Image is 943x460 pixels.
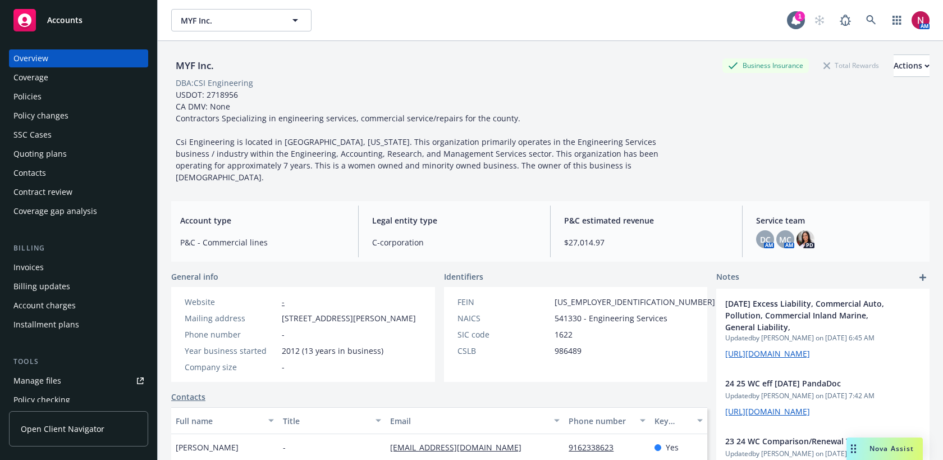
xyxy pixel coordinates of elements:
div: Invoices [13,258,44,276]
span: MYF Inc. [181,15,278,26]
a: Accounts [9,4,148,36]
span: DC [760,234,771,245]
div: Phone number [569,415,633,427]
span: [PERSON_NAME] [176,441,239,453]
div: Contacts [13,164,46,182]
span: Notes [716,271,739,284]
a: 9162338623 [569,442,622,453]
a: [URL][DOMAIN_NAME] [725,406,810,417]
span: Account type [180,215,345,226]
a: Coverage gap analysis [9,202,148,220]
span: 24 25 WC eff [DATE] PandaDoc [725,377,891,389]
span: $27,014.97 [564,236,729,248]
span: [STREET_ADDRESS][PERSON_NAME] [282,312,416,324]
span: 2012 (13 years in business) [282,345,383,357]
span: Open Client Navigator [21,423,104,435]
a: Search [860,9,882,31]
span: C-corporation [372,236,537,248]
a: Billing updates [9,277,148,295]
span: P&C - Commercial lines [180,236,345,248]
a: [URL][DOMAIN_NAME] [725,348,810,359]
span: MC [779,234,791,245]
a: SSC Cases [9,126,148,144]
span: General info [171,271,218,283]
div: [DATE] Excess Liability, Commercial Auto, Pollution, Commercial Inland Marine, General Liability,... [716,289,930,368]
a: Contract review [9,183,148,201]
a: Contacts [9,164,148,182]
a: Policy changes [9,107,148,125]
div: Actions [894,55,930,76]
a: add [916,271,930,284]
span: Identifiers [444,271,483,283]
button: Email [386,407,564,434]
span: USDOT: 2718956 CA DMV: None Contractors Specializing in engineering services, commercial service/... [176,89,661,183]
span: Service team [756,215,921,226]
div: Account charges [13,297,76,315]
span: Accounts [47,16,83,25]
span: - [282,329,285,340]
div: Mailing address [185,312,277,324]
div: Policies [13,88,42,106]
a: Switch app [886,9,908,31]
span: 1622 [555,329,573,340]
div: Business Insurance [722,58,809,72]
div: Phone number [185,329,277,340]
div: 1 [795,11,805,21]
span: - [282,361,285,373]
div: Billing [9,243,148,254]
a: Invoices [9,258,148,276]
span: 986489 [555,345,582,357]
a: [EMAIL_ADDRESS][DOMAIN_NAME] [390,442,530,453]
a: Quoting plans [9,145,148,163]
button: Actions [894,54,930,77]
img: photo [912,11,930,29]
a: Coverage [9,69,148,86]
span: Updated by [PERSON_NAME] on [DATE] 6:45 AM [725,333,921,343]
div: Coverage gap analysis [13,202,97,220]
div: Drag to move [846,438,860,460]
a: Start snowing [808,9,831,31]
div: SIC code [457,329,550,340]
div: Policy checking [13,391,70,409]
button: Phone number [564,407,650,434]
div: Key contact [654,415,690,427]
div: Year business started [185,345,277,357]
div: Title [283,415,369,427]
div: Contract review [13,183,72,201]
span: Updated by [PERSON_NAME] on [DATE] 2:09 PM [725,449,921,459]
a: Overview [9,49,148,67]
div: Manage files [13,372,61,390]
div: Website [185,296,277,308]
span: P&C estimated revenue [564,215,729,226]
button: Full name [171,407,278,434]
div: Coverage [13,69,48,86]
button: MYF Inc. [171,9,312,31]
button: Key contact [650,407,707,434]
div: Total Rewards [818,58,885,72]
a: Contacts [171,391,205,403]
a: Policy checking [9,391,148,409]
div: Billing updates [13,277,70,295]
div: Overview [13,49,48,67]
span: - [283,441,286,453]
a: Account charges [9,297,148,315]
div: Installment plans [13,316,79,334]
div: Company size [185,361,277,373]
img: photo [796,230,814,248]
a: Report a Bug [834,9,857,31]
div: 24 25 WC eff [DATE] PandaDocUpdatedby [PERSON_NAME] on [DATE] 7:42 AM[URL][DOMAIN_NAME] [716,368,930,426]
div: Quoting plans [13,145,67,163]
div: Tools [9,356,148,367]
button: Nova Assist [846,438,923,460]
div: FEIN [457,296,550,308]
span: Legal entity type [372,215,537,226]
a: Installment plans [9,316,148,334]
div: MYF Inc. [171,58,218,73]
div: Policy changes [13,107,68,125]
span: 541330 - Engineering Services [555,312,667,324]
div: NAICS [457,312,550,324]
div: Full name [176,415,262,427]
span: 23 24 WC Comparison/Renewal Template [725,435,891,447]
button: Title [278,407,386,434]
span: Nova Assist [869,444,914,453]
